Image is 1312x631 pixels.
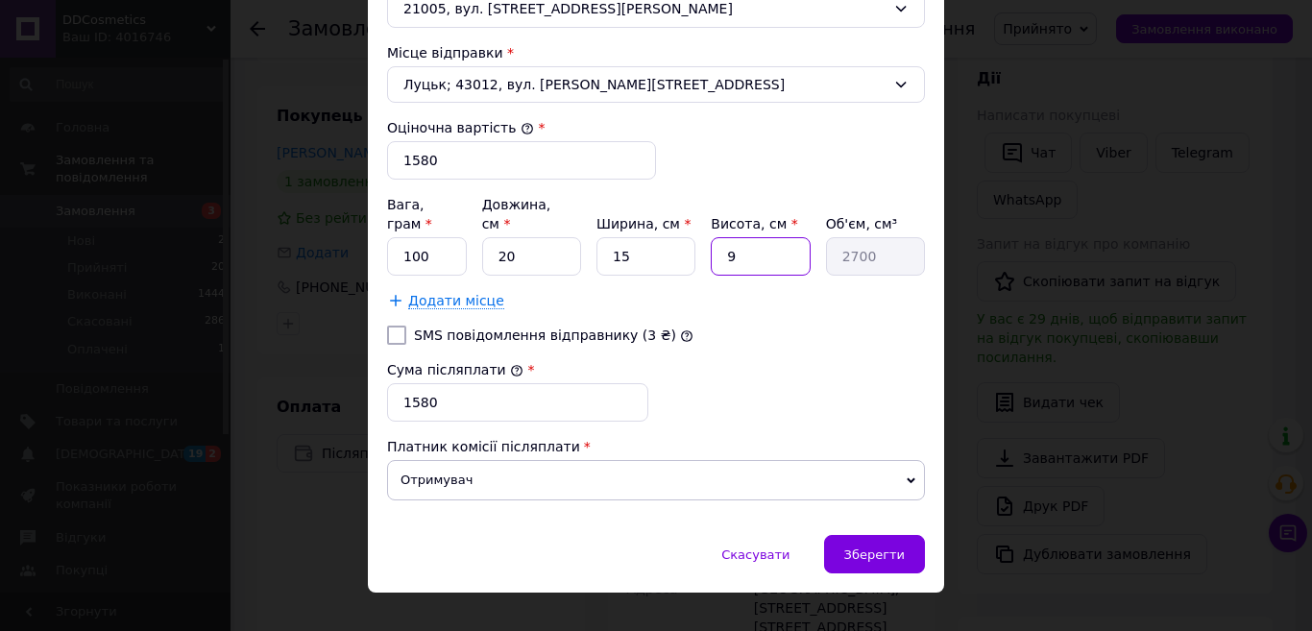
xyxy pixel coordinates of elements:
label: Висота, см [711,216,797,231]
span: Луцьк; 43012, вул. [PERSON_NAME][STREET_ADDRESS] [403,75,886,94]
label: Вага, грам [387,197,432,231]
label: Довжина, см [482,197,551,231]
span: Скасувати [721,547,790,562]
span: Отримувач [387,460,925,500]
span: Платник комісії післяплати [387,439,580,454]
label: SMS повідомлення відправнику (3 ₴) [414,328,676,343]
label: Сума післяплати [387,362,523,377]
label: Ширина, см [596,216,691,231]
span: Додати місце [408,293,504,309]
span: Зберегти [844,547,905,562]
label: Оціночна вартість [387,120,534,135]
div: Об'єм, см³ [826,214,925,233]
div: Місце відправки [387,43,925,62]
